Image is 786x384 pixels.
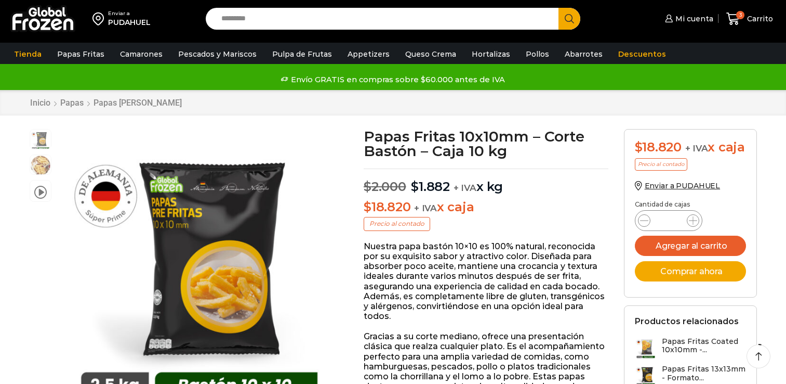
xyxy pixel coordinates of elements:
[9,44,47,64] a: Tienda
[30,98,182,108] nav: Breadcrumb
[364,199,410,214] bdi: 18.820
[342,44,395,64] a: Appetizers
[662,8,713,29] a: Mi cuenta
[411,179,450,194] bdi: 1.882
[267,44,337,64] a: Pulpa de Frutas
[635,140,746,155] div: x caja
[30,98,51,108] a: Inicio
[559,44,608,64] a: Abarrotes
[115,44,168,64] a: Camarones
[635,139,682,155] bdi: 18.820
[30,155,51,176] span: 10×10
[364,241,608,322] p: Nuestra papa bastón 10×10 es 100% natural, reconocida por su exquisito sabor y atractivo color. D...
[662,337,746,355] h3: Papas Fritas Coated 10x10mm -...
[467,44,515,64] a: Hortalizas
[659,213,678,228] input: Product quantity
[635,201,746,208] p: Cantidad de cajas
[400,44,461,64] a: Queso Crema
[364,199,371,214] span: $
[454,183,476,193] span: + IVA
[635,337,746,360] a: Papas Fritas Coated 10x10mm -...
[673,14,713,24] span: Mi cuenta
[635,261,746,281] button: Comprar ahora
[635,158,687,171] p: Precio al contado
[635,316,739,326] h2: Productos relacionados
[364,179,371,194] span: $
[364,200,608,215] p: x caja
[364,169,608,195] p: x kg
[613,44,671,64] a: Descuentos
[411,179,419,194] span: $
[30,130,51,150] span: 10×10
[645,181,721,190] span: Enviar a PUDAHUEL
[364,179,406,194] bdi: 2.000
[92,10,108,28] img: address-field-icon.svg
[635,181,721,190] a: Enviar a PUDAHUEL
[364,217,430,231] p: Precio al contado
[93,98,182,108] a: Papas [PERSON_NAME]
[364,129,608,158] h1: Papas Fritas 10x10mm – Corte Bastón – Caja 10 kg
[744,14,773,24] span: Carrito
[635,236,746,256] button: Agregar al carrito
[521,44,554,64] a: Pollos
[558,8,580,30] button: Search button
[414,203,437,213] span: + IVA
[108,10,151,17] div: Enviar a
[635,139,643,155] span: $
[108,17,151,28] div: PUDAHUEL
[724,7,776,31] a: 3 Carrito
[685,143,708,153] span: + IVA
[173,44,262,64] a: Pescados y Mariscos
[52,44,110,64] a: Papas Fritas
[736,11,744,19] span: 3
[60,98,84,108] a: Papas
[662,365,746,382] h3: Papas Fritas 13x13mm - Formato...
